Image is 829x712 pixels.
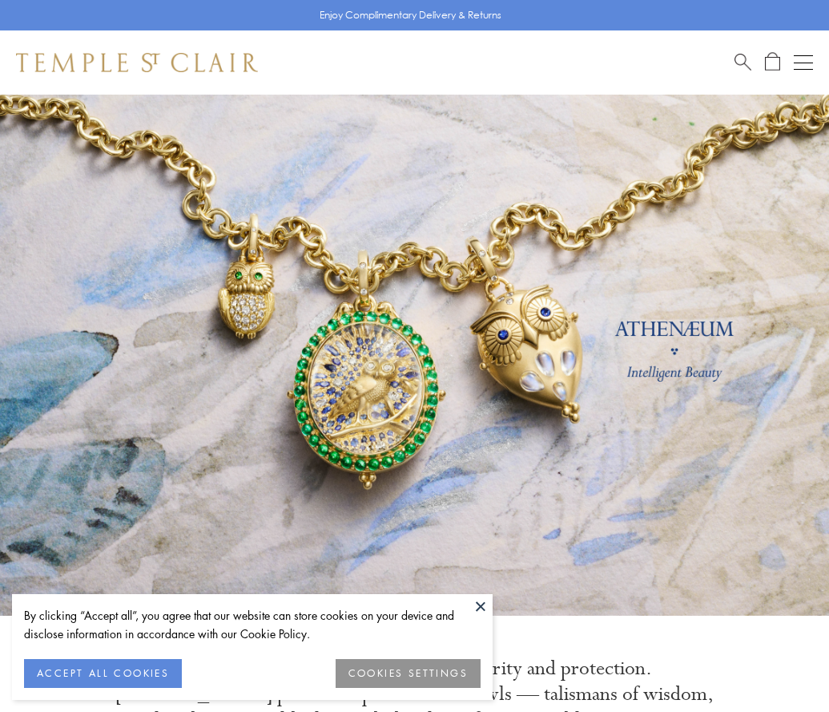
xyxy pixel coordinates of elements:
[794,53,813,72] button: Open navigation
[765,52,780,72] a: Open Shopping Bag
[336,659,481,688] button: COOKIES SETTINGS
[734,52,751,72] a: Search
[16,53,258,72] img: Temple St. Clair
[24,659,182,688] button: ACCEPT ALL COOKIES
[24,606,481,643] div: By clicking “Accept all”, you agree that our website can store cookies on your device and disclos...
[320,7,501,23] p: Enjoy Complimentary Delivery & Returns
